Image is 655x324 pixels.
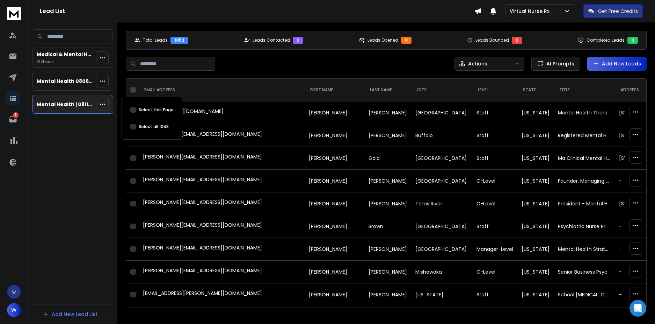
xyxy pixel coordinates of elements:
[583,4,643,18] button: Get Free Credits
[510,8,552,15] p: Virtual Nurse Rx
[472,261,517,283] td: C-Level
[13,112,19,118] p: 3
[143,244,300,254] div: [PERSON_NAME][EMAIL_ADDRESS][DOMAIN_NAME]
[554,79,615,101] th: title
[587,37,625,43] p: Completed Leads
[37,51,93,58] p: Medical & Mental Health Practices
[6,112,20,126] a: 3
[629,300,646,317] div: Open Intercom Messenger
[364,192,411,215] td: [PERSON_NAME]
[139,79,305,101] th: EMAIL ADDRESS
[305,124,364,147] td: [PERSON_NAME]
[305,101,364,124] td: [PERSON_NAME]
[517,215,554,238] td: [US_STATE]
[7,7,21,20] img: logo
[367,37,398,43] p: Leads Opened
[37,307,103,321] button: Add New Lead List
[411,261,472,283] td: Mishawaka
[40,7,474,15] h1: Lead List
[305,79,364,101] th: FIRST NAME
[517,238,554,261] td: [US_STATE]
[627,37,638,44] div: 0
[517,170,554,192] td: [US_STATE]
[411,215,472,238] td: [GEOGRAPHIC_DATA]
[170,37,188,44] div: 1053
[364,261,411,283] td: [PERSON_NAME]
[364,238,411,261] td: [PERSON_NAME]
[143,290,300,300] div: [EMAIL_ADDRESS][PERSON_NAME][DOMAIN_NAME]
[411,170,472,192] td: [GEOGRAPHIC_DATA]
[472,147,517,170] td: Staff
[37,101,93,108] p: Mental Health | 08112025
[305,261,364,283] td: [PERSON_NAME]
[554,192,615,215] td: President - Mental Health and Suicide Prevention Advocate
[468,60,487,67] p: Actions
[364,215,411,238] td: Brown
[517,283,554,306] td: [US_STATE]
[305,192,364,215] td: [PERSON_NAME]
[411,101,472,124] td: [GEOGRAPHIC_DATA]
[411,283,472,306] td: [US_STATE]
[305,238,364,261] td: [PERSON_NAME]
[554,170,615,192] td: Founder, Managing Member, and Mental Health Virtual Assistant
[512,37,522,44] div: 0
[411,79,472,101] th: city
[7,303,21,317] button: W
[143,267,300,277] div: [PERSON_NAME][EMAIL_ADDRESS][DOMAIN_NAME]
[587,57,647,71] button: Add New Leads
[517,101,554,124] td: [US_STATE]
[364,79,411,101] th: LAST NAME
[143,131,300,140] div: [PERSON_NAME][EMAIL_ADDRESS][DOMAIN_NAME]
[411,147,472,170] td: [GEOGRAPHIC_DATA]
[554,215,615,238] td: Psychiatric Nurse Practitioner
[364,124,411,147] td: [PERSON_NAME]
[554,238,615,261] td: Mental Health Strategy and Evaluation Manager
[139,124,169,129] label: Select all 1053
[411,124,472,147] td: Buffalo
[143,176,300,186] div: [PERSON_NAME][EMAIL_ADDRESS][DOMAIN_NAME]
[401,37,412,44] div: 0
[472,170,517,192] td: C-Level
[143,199,300,209] div: [PERSON_NAME][EMAIL_ADDRESS][DOMAIN_NAME]
[139,107,174,113] label: Select this Page
[554,283,615,306] td: School [MEDICAL_DATA]
[554,147,615,170] td: Ma Clinical Mental Health Counseling
[472,238,517,261] td: Manager-Level
[472,215,517,238] td: Staff
[143,108,300,118] div: [EMAIL_ADDRESS][DOMAIN_NAME]
[472,192,517,215] td: C-Level
[472,79,517,101] th: level
[364,170,411,192] td: [PERSON_NAME]
[598,8,638,15] p: Get Free Credits
[517,79,554,101] th: state
[517,192,554,215] td: [US_STATE]
[293,37,303,44] div: 0
[554,101,615,124] td: Mental Health Therapist
[305,147,364,170] td: [PERSON_NAME]
[143,153,300,163] div: [PERSON_NAME][EMAIL_ADDRESS][DOMAIN_NAME]
[472,283,517,306] td: Staff
[517,147,554,170] td: [US_STATE]
[143,221,300,231] div: [PERSON_NAME][EMAIL_ADDRESS][DOMAIN_NAME]
[37,59,93,64] p: 732 Lead s
[554,261,615,283] td: Senior Business Psychologist/Founder
[305,283,364,306] td: [PERSON_NAME]
[143,37,168,43] p: Total Leads
[554,124,615,147] td: Registered Mental Health Counselor Intern
[364,283,411,306] td: [PERSON_NAME]
[475,37,509,43] p: Leads Bounced
[593,60,641,67] a: Add New Leads
[305,215,364,238] td: [PERSON_NAME]
[305,170,364,192] td: [PERSON_NAME]
[411,192,472,215] td: Toms River
[531,57,580,71] button: AI Prompts
[253,37,290,43] p: Leads Contacted
[364,101,411,124] td: [PERSON_NAME]
[364,147,411,170] td: Gold
[544,60,574,67] span: AI Prompts
[37,78,93,85] p: Mental Health 08062025
[472,124,517,147] td: Staff
[517,261,554,283] td: [US_STATE]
